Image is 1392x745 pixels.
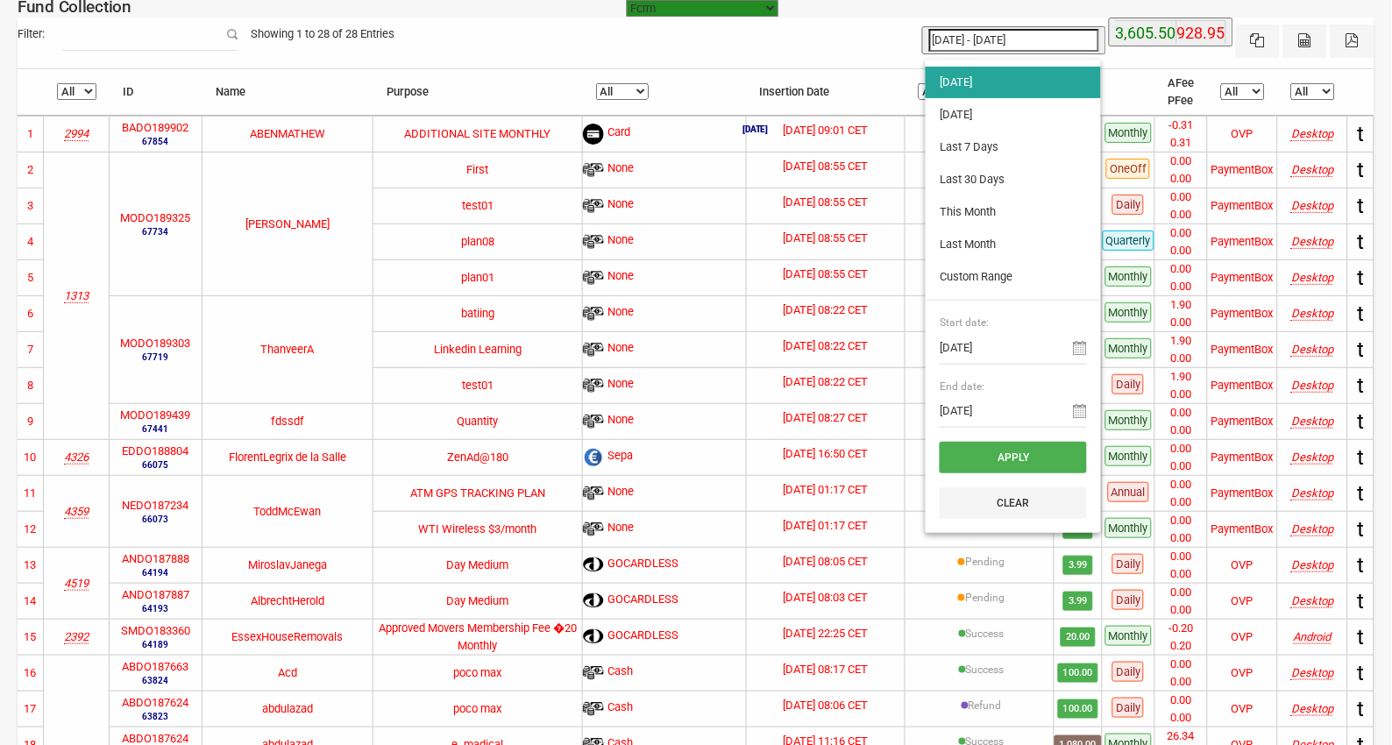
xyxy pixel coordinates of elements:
span: Start date: [940,315,1087,330]
div: PaymentBox [1211,233,1274,251]
li: 0.00 [1155,565,1207,583]
i: Mozilla/5.0 (Linux; Android 13; SAMSUNG SM-A528B) AppleWebKit/537.36 (KHTML, like Gecko) SamsungB... [1294,630,1332,643]
label: [DATE] 01:17 CET [783,481,868,499]
td: Approved Movers Membership Fee �20 Monthly [373,619,582,655]
td: 5 [18,259,44,295]
td: plan08 [373,223,582,259]
li: -0.20 [1155,620,1207,637]
div: OVP [1232,592,1254,610]
button: Pdf [1331,25,1374,58]
label: SMDO183360 [121,622,190,640]
small: 67441 [120,422,190,436]
span: t [1358,697,1365,721]
td: fdssdf [202,403,373,439]
li: 0.00 [1155,260,1207,278]
span: Daily [1112,590,1144,610]
td: ABENMATHEW [202,116,373,152]
li: 0.00 [1155,548,1207,565]
td: 17 [18,691,44,727]
span: 100.00 [1058,699,1098,719]
i: belight cloud [64,127,89,140]
td: batiing [373,295,582,331]
li: 0.00 [1155,242,1207,259]
i: Mozilla/5.0 (Windows NT 10.0; Win64; x64) AppleWebKit/537.36 (KHTML, like Gecko) Chrome/137.0.0.0... [1291,343,1333,356]
td: ToddMcEwan [202,475,373,547]
div: PaymentBox [1211,305,1274,323]
span: t [1358,625,1365,649]
label: ABDO187624 [122,694,188,712]
span: t [1358,445,1365,470]
td: FlorentLegrix de la Salle [202,439,373,475]
i: Mozilla/5.0 (Macintosh; Intel Mac OS X 10_15_7) AppleWebKit/537.36 (KHTML, like Gecko) Chrome/124... [1291,522,1333,536]
th: ID [110,69,202,116]
td: 3 [18,188,44,223]
span: 3.99 [1063,592,1092,611]
td: Day Medium [373,547,582,583]
span: Daily [1112,374,1144,394]
small: 63824 [122,674,188,687]
td: 11 [18,475,44,511]
span: t [1358,589,1365,614]
span: t [1358,302,1365,326]
td: Day Medium [373,583,582,619]
span: t [1358,194,1365,218]
li: 0.00 [1155,673,1207,691]
label: [DATE] 01:17 CET [783,517,868,535]
li: 0.00 [1155,422,1207,439]
small: 67719 [120,351,190,364]
li: PFee [1168,92,1195,110]
label: [DATE] 09:01 CET [783,122,868,139]
span: t [1358,266,1365,290]
label: [DATE] 08:27 CET [783,409,868,427]
td: 8 [18,367,44,403]
li: 0.31 [1155,134,1207,152]
label: MODO189303 [120,335,190,352]
td: Quantity [373,403,582,439]
label: [DATE] 08:55 CET [783,230,868,247]
span: None [608,483,635,504]
li: 26.34 [1155,727,1207,745]
div: PaymentBox [1211,449,1274,466]
td: ThanveerA [202,295,373,403]
i: Mozilla/5.0 (Windows NT 10.0; Win64; x64) AppleWebKit/537.36 (KHTML, like Gecko) Chrome/115.0.0.0... [1291,666,1333,679]
td: 1 [18,116,44,152]
span: 20.00 [1061,628,1096,647]
label: ABDO187663 [122,658,188,676]
li: -0.31 [1155,117,1207,134]
span: Monthly [1105,338,1152,358]
li: 0.00 [1155,278,1207,295]
div: PaymentBox [1211,521,1274,538]
label: [DATE] 08:22 CET [783,373,868,391]
th: Purpose [373,69,582,116]
i: Mozilla/5.0 (Windows NT 10.0; Win64; x64) AppleWebKit/537.36 (KHTML, like Gecko) Chrome/138.0.0.0... [1291,127,1333,140]
td: plan01 [373,259,582,295]
td: MiroslavJanega [202,547,373,583]
td: Linkedin Learning [373,331,582,367]
i: Editocom [64,451,89,464]
td: 7 [18,331,44,367]
td: EssexHouseRemovals [202,619,373,655]
li: 0.00 [1155,656,1207,673]
label: [DATE] 08:03 CET [783,589,868,607]
span: Daily [1112,554,1144,574]
label: Success [966,626,1005,642]
span: t [1358,661,1365,685]
td: AlbrechtHerold [202,583,373,619]
li: 0.20 [1155,637,1207,655]
li: 1.90 [1155,296,1207,314]
label: [DATE] 16:50 CET [783,445,868,463]
label: EDDO188804 [122,443,188,460]
span: t [1358,158,1365,182]
td: poco max [373,655,582,691]
li: 0.00 [1155,386,1207,403]
button: 3,605.50928.95 [1109,18,1233,46]
div: PaymentBox [1211,377,1274,394]
small: 67734 [120,225,190,238]
span: Daily [1112,662,1144,682]
i: Anto Miskovic [64,577,89,590]
span: 100.00 [1058,663,1098,683]
li: 0.00 [1155,153,1207,170]
td: [PERSON_NAME] [202,152,373,295]
div: PaymentBox [1211,197,1274,215]
i: Mozilla/5.0 (Windows NT 10.0; Win64; x64) AppleWebKit/537.36 (KHTML, like Gecko) Chrome/138.0.0.0... [1291,235,1333,248]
